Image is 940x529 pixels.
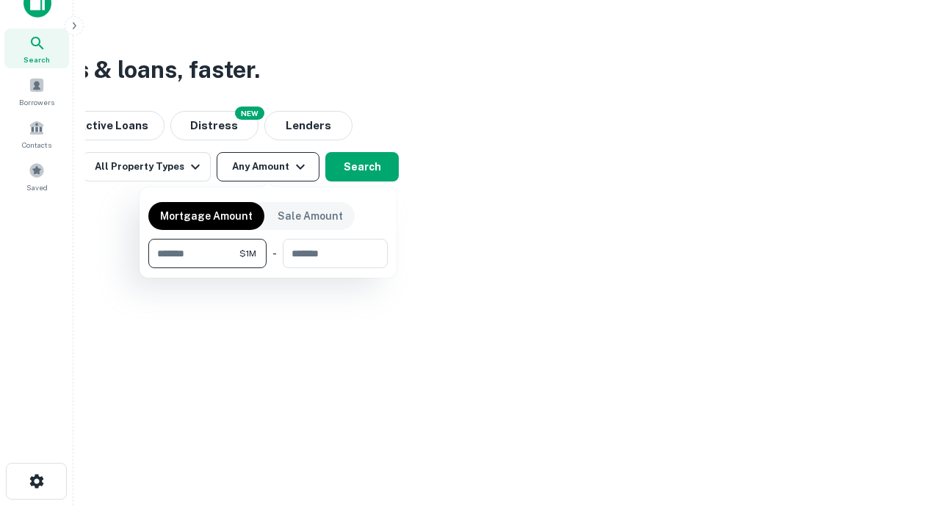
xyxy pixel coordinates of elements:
iframe: Chat Widget [867,411,940,482]
div: - [272,239,277,268]
p: Sale Amount [278,208,343,224]
span: $1M [239,247,256,260]
p: Mortgage Amount [160,208,253,224]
